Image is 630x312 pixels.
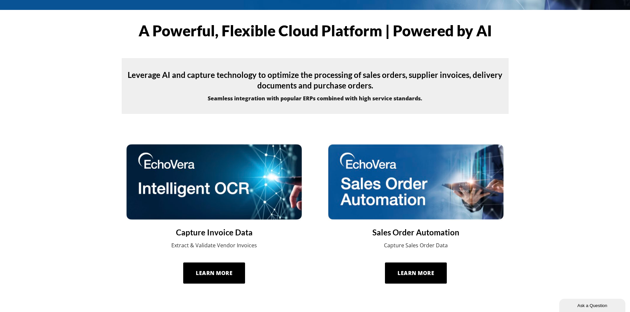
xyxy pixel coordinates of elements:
strong: Seamless integration with popular ERPs combined with high service standards. [208,95,422,102]
p: Extract & Validate Vendor Invoices [125,241,303,249]
p: Capture Sales Order Data [327,241,505,249]
h4: Leverage AI and capture technology to optimize the processing of sales orders, supplier invoices,... [122,70,509,91]
img: intelligent OCR [125,143,303,221]
span: Learn More [196,269,232,277]
a: Capture Invoice Data [125,227,303,238]
a: Sales Order Automation [327,227,505,238]
a: Learn More [183,262,245,284]
img: sales order automation [327,143,505,221]
iframe: chat widget [559,297,627,312]
span: Learn More [398,269,434,277]
h1: A Powerful, Flexible Cloud Platform | Powered by AI [122,23,509,38]
a: Learn More [385,262,447,284]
